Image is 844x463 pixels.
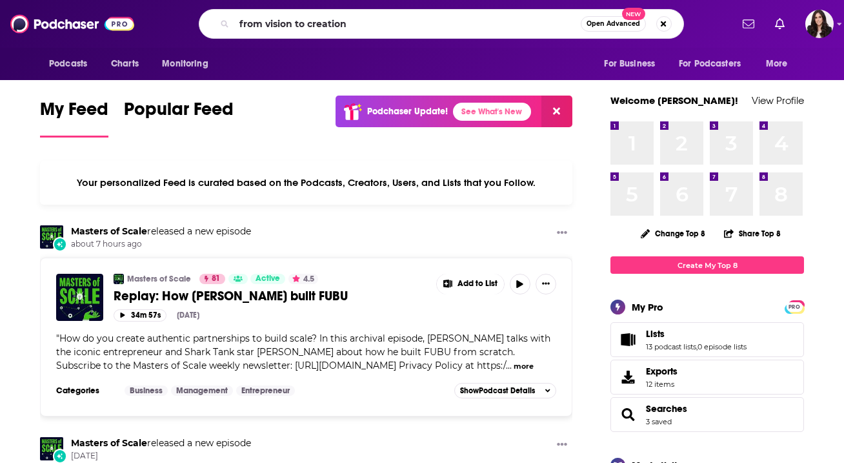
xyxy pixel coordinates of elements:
span: How do you create authentic partnerships to build scale? In this archival episode, [PERSON_NAME] ... [56,333,550,371]
span: More [766,55,788,73]
a: Show notifications dropdown [770,13,790,35]
button: open menu [595,52,671,76]
a: Welcome [PERSON_NAME]! [610,94,738,107]
span: Lists [610,322,804,357]
a: Create My Top 8 [610,256,804,274]
button: more [514,361,534,372]
span: Logged in as RebeccaShapiro [805,10,834,38]
img: Masters of Scale [40,225,63,249]
a: Popular Feed [124,98,234,138]
button: Open AdvancedNew [581,16,646,32]
span: 81 [212,273,220,285]
span: Popular Feed [124,98,234,128]
span: Charts [111,55,139,73]
button: Show More Button [552,225,572,242]
a: View Profile [752,94,804,107]
a: Entrepreneur [236,386,295,396]
a: Management [171,386,233,396]
button: open menu [757,52,804,76]
a: Charts [103,52,146,76]
a: Business [125,386,168,396]
div: Your personalized Feed is curated based on the Podcasts, Creators, Users, and Lists that you Follow. [40,161,572,205]
a: Active [250,274,285,284]
span: Exports [646,365,678,377]
h3: released a new episode [71,225,251,238]
span: Add to List [457,279,497,289]
span: PRO [787,302,802,312]
button: open menu [153,52,225,76]
a: Lists [646,328,747,340]
a: 3 saved [646,417,672,426]
span: , [696,342,698,351]
span: [DATE] [71,451,251,462]
img: Replay: How Daymond John built FUBU [56,274,103,321]
button: Show More Button [536,274,556,294]
a: Masters of Scale [71,437,147,449]
span: Exports [615,368,641,386]
span: Active [256,273,280,285]
img: Masters of Scale [114,274,124,284]
input: Search podcasts, credits, & more... [234,14,581,34]
a: Exports [610,360,804,395]
span: For Business [604,55,655,73]
a: See What's New [453,103,531,121]
h3: released a new episode [71,437,251,449]
span: Podcasts [49,55,87,73]
span: ... [506,360,512,371]
a: Masters of Scale [127,274,191,284]
a: 0 episode lists [698,342,747,351]
a: 81 [199,274,225,284]
button: 4.5 [288,274,318,284]
span: Lists [646,328,665,340]
span: 12 items [646,380,678,389]
button: Show More Button [437,274,504,294]
button: Share Top 8 [723,221,781,246]
button: Change Top 8 [633,225,713,242]
div: New Episode [53,237,67,251]
img: Podchaser - Follow, Share and Rate Podcasts [10,12,134,36]
button: Show More Button [552,437,572,453]
h3: Categories [56,386,114,396]
button: 34m 57s [114,309,166,322]
span: Searches [610,397,804,432]
a: Show notifications dropdown [738,13,759,35]
img: User Profile [805,10,834,38]
div: My Pro [632,301,663,313]
a: PRO [787,302,802,311]
div: [DATE] [177,311,199,320]
a: Searches [646,403,687,415]
a: Masters of Scale [71,225,147,237]
span: My Feed [40,98,108,128]
span: about 7 hours ago [71,239,251,250]
a: 13 podcast lists [646,342,696,351]
span: Replay: How [PERSON_NAME] built FUBU [114,288,348,304]
span: Show Podcast Details [460,386,535,395]
img: Masters of Scale [40,437,63,460]
span: New [622,8,645,20]
p: Podchaser Update! [367,106,448,117]
div: Search podcasts, credits, & more... [199,9,684,39]
a: Replay: How [PERSON_NAME] built FUBU [114,288,427,304]
a: Searches [615,406,641,424]
span: " [56,333,550,371]
a: My Feed [40,98,108,138]
button: Show profile menu [805,10,834,38]
span: Monitoring [162,55,208,73]
span: Open Advanced [587,21,640,27]
div: New Episode [53,449,67,463]
button: open menu [670,52,759,76]
span: For Podcasters [679,55,741,73]
a: Lists [615,331,641,349]
button: open menu [40,52,104,76]
button: ShowPodcast Details [454,383,556,398]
